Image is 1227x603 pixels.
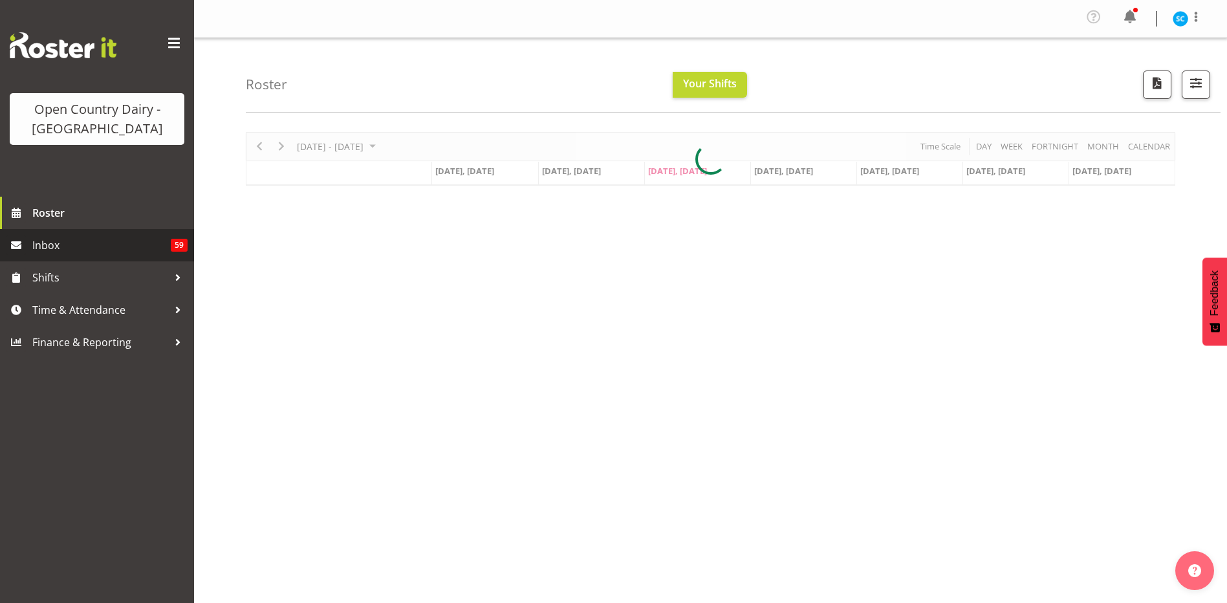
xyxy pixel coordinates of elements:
button: Your Shifts [673,72,747,98]
span: Finance & Reporting [32,333,168,352]
img: help-xxl-2.png [1188,564,1201,577]
img: stuart-craig9761.jpg [1173,11,1188,27]
span: Your Shifts [683,76,737,91]
span: Roster [32,203,188,223]
button: Feedback - Show survey [1202,258,1227,345]
span: 59 [171,239,188,252]
div: Open Country Dairy - [GEOGRAPHIC_DATA] [23,100,171,138]
button: Download a PDF of the roster according to the set date range. [1143,71,1171,99]
span: Time & Attendance [32,300,168,320]
button: Filter Shifts [1182,71,1210,99]
span: Feedback [1209,270,1221,316]
img: Rosterit website logo [10,32,116,58]
h4: Roster [246,77,287,92]
span: Shifts [32,268,168,287]
span: Inbox [32,236,171,255]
